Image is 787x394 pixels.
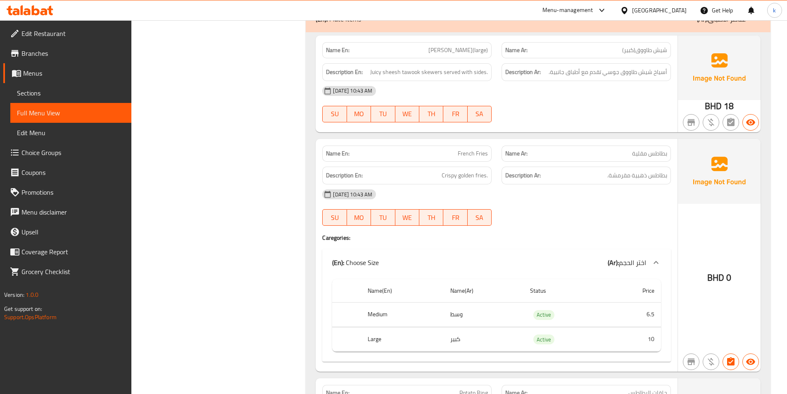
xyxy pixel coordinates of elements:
[707,270,724,286] span: BHD
[3,162,131,182] a: Coupons
[3,43,131,63] a: Branches
[419,209,443,226] button: TH
[533,334,554,344] div: Active
[505,149,528,158] strong: Name Ar:
[4,303,42,314] span: Get support on:
[505,67,541,77] strong: Description Ar:
[632,149,667,158] span: بطاطس مقلية
[3,262,131,282] a: Grocery Checklist
[683,114,699,131] button: Not branch specific item
[326,46,350,55] strong: Name En:
[3,182,131,202] a: Promotions
[322,106,347,122] button: SU
[330,191,376,198] span: [DATE] 10:43 AM
[724,98,734,114] span: 18
[3,242,131,262] a: Coverage Report
[468,106,492,122] button: SA
[347,106,371,122] button: MO
[21,247,125,257] span: Coverage Report
[606,327,661,351] td: 10
[371,209,395,226] button: TU
[458,149,488,158] span: French Fries
[608,256,619,269] b: (Ar):
[742,114,759,131] button: Available
[322,234,671,242] h4: Caregories:
[678,36,761,100] img: Ae5nvW7+0k+MAAAAAElFTkSuQmCC
[326,67,363,77] strong: Description En:
[371,106,395,122] button: TU
[395,106,419,122] button: WE
[447,212,464,224] span: FR
[3,222,131,242] a: Upsell
[361,303,443,327] th: Medium
[423,108,440,120] span: TH
[21,167,125,177] span: Coupons
[444,327,523,351] td: كبير
[21,48,125,58] span: Branches
[4,289,24,300] span: Version:
[10,83,131,103] a: Sections
[332,256,344,269] b: (En):
[361,279,443,303] th: Name(En)
[21,29,125,38] span: Edit Restaurant
[742,353,759,370] button: Available
[533,310,554,320] span: Active
[471,108,488,120] span: SA
[399,212,416,224] span: WE
[622,46,667,55] span: شيش طاووق(كبير)
[423,212,440,224] span: TH
[428,46,488,55] span: [PERSON_NAME](large)
[3,63,131,83] a: Menus
[505,46,528,55] strong: Name Ar:
[326,108,343,120] span: SU
[326,170,363,181] strong: Description En:
[703,114,719,131] button: Purchased item
[17,88,125,98] span: Sections
[705,98,722,114] span: BHD
[606,279,661,303] th: Price
[471,212,488,224] span: SA
[4,312,57,322] a: Support.OpsPlatform
[505,170,541,181] strong: Description Ar:
[399,108,416,120] span: WE
[21,267,125,277] span: Grocery Checklist
[326,212,343,224] span: SU
[447,108,464,120] span: FR
[17,108,125,118] span: Full Menu View
[374,108,392,120] span: TU
[370,67,488,77] span: Juicy sheesh tawook skewers served with sides.
[374,212,392,224] span: TU
[3,202,131,222] a: Menu disclaimer
[322,209,347,226] button: SU
[322,249,671,276] div: (En): Choose Size(Ar):اختر الحجم
[533,335,554,344] span: Active
[21,148,125,158] span: Choice Groups
[332,279,661,352] table: choices table
[419,106,443,122] button: TH
[26,289,38,300] span: 1.0.0
[3,24,131,43] a: Edit Restaurant
[21,187,125,197] span: Promotions
[10,123,131,143] a: Edit Menu
[678,139,761,203] img: Ae5nvW7+0k+MAAAAAElFTkSuQmCC
[723,114,739,131] button: Not has choices
[10,103,131,123] a: Full Menu View
[443,106,467,122] button: FR
[444,279,523,303] th: Name(Ar)
[632,6,687,15] div: [GEOGRAPHIC_DATA]
[697,14,746,24] p: عناصر الأطباق
[606,303,661,327] td: 6.5
[523,279,606,303] th: Status
[3,143,131,162] a: Choice Groups
[442,170,488,181] span: Crispy golden fries.
[533,310,554,320] div: Active
[361,327,443,351] th: Large
[723,353,739,370] button: Has choices
[316,14,361,24] p: Plate Items
[443,209,467,226] button: FR
[395,209,419,226] button: WE
[23,68,125,78] span: Menus
[549,67,667,77] span: أسياخ شيش طاووق جوسي تقدم مع أطباق جانبية.
[332,258,379,267] p: Choose Size
[542,5,593,15] div: Menu-management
